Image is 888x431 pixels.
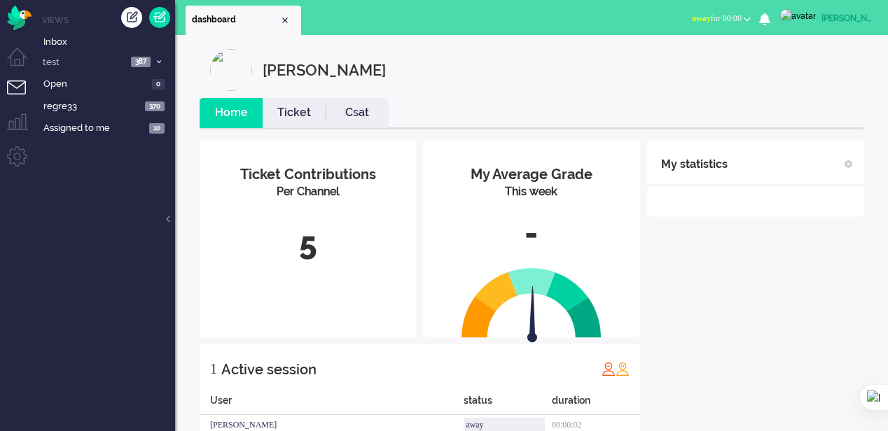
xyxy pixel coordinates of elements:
li: Home [200,98,263,128]
button: awayfor 00:00 [684,8,759,29]
div: User [200,393,464,415]
span: 370 [145,101,165,112]
li: Dashboard menu [7,48,39,79]
a: Home [200,105,263,121]
li: Admin menu [7,146,39,178]
a: Quick Ticket [149,7,170,28]
a: Open 0 [41,76,175,91]
span: 387 [131,57,151,67]
span: away [692,13,711,23]
li: Csat [326,98,389,128]
span: test [41,56,127,69]
span: Inbox [43,36,175,49]
div: 5 [210,221,405,267]
div: Create ticket [121,7,142,28]
div: My Average Grade [433,164,629,185]
span: dashboard [192,14,279,26]
li: Ticket [263,98,326,128]
div: Per Channel [210,184,405,200]
a: Omnidesk [7,9,32,20]
img: profile_orange.svg [616,362,630,376]
img: avatar [780,9,816,23]
div: Ticket Contributions [210,164,405,185]
img: flow_omnibird.svg [7,6,32,30]
li: Supervisor menu [7,113,39,145]
img: semi_circle.svg [462,267,602,338]
a: Csat [326,105,389,121]
div: duration [552,393,640,415]
span: for 00:00 [692,13,742,23]
div: My statistics [661,150,728,178]
a: regre33 370 [41,98,175,113]
div: This week [433,184,629,200]
img: profile_red.svg [602,362,616,376]
span: Assigned to me [43,122,145,135]
a: Inbox [41,34,175,49]
li: Dashboard [186,6,301,35]
img: profilePicture [210,49,252,91]
li: Tickets menu [7,80,39,112]
span: 0 [152,79,165,90]
span: regre33 [43,100,141,113]
li: awayfor 00:00 [684,4,759,35]
div: Active session [221,355,317,383]
div: status [464,393,552,415]
div: 1 [210,355,217,383]
div: [PERSON_NAME] [263,49,386,91]
li: Views [42,14,175,26]
div: - [433,211,629,257]
div: Close tab [279,15,291,26]
span: 10 [149,123,165,134]
a: Ticket [263,105,326,121]
span: Open [43,78,148,91]
a: [PERSON_NAME] [777,8,874,23]
div: [PERSON_NAME] [821,11,874,25]
a: Assigned to me 10 [41,120,175,135]
img: arrow.svg [502,285,562,346]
